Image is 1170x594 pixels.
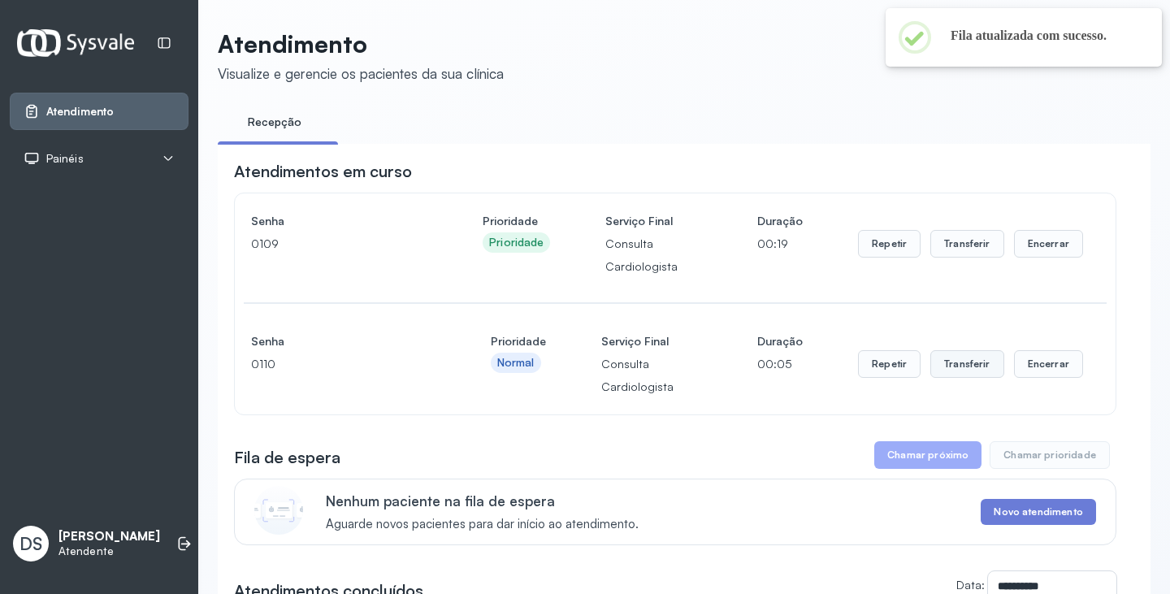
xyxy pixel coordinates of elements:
p: Atendente [58,544,160,558]
h4: Senha [251,330,435,353]
p: 0109 [251,232,427,255]
p: 00:05 [757,353,803,375]
h4: Senha [251,210,427,232]
button: Novo atendimento [981,499,1095,525]
h2: Fila atualizada com sucesso. [951,28,1136,44]
h3: Fila de espera [234,446,340,469]
p: Consulta Cardiologista [605,232,702,278]
h4: Prioridade [483,210,550,232]
button: Encerrar [1014,350,1083,378]
button: Repetir [858,350,921,378]
div: Visualize e gerencie os pacientes da sua clínica [218,65,504,82]
p: [PERSON_NAME] [58,529,160,544]
h3: Atendimentos em curso [234,160,412,183]
button: Transferir [930,230,1004,258]
h4: Serviço Final [601,330,702,353]
img: Imagem de CalloutCard [254,486,303,535]
button: Transferir [930,350,1004,378]
p: Atendimento [218,29,504,59]
p: Consulta Cardiologista [601,353,702,398]
button: Encerrar [1014,230,1083,258]
div: Normal [497,356,535,370]
span: Aguarde novos pacientes para dar início ao atendimento. [326,517,639,532]
div: Prioridade [489,236,544,249]
h4: Serviço Final [605,210,702,232]
a: Atendimento [24,103,175,119]
h4: Duração [757,210,803,232]
button: Chamar prioridade [990,441,1110,469]
h4: Duração [757,330,803,353]
button: Repetir [858,230,921,258]
img: Logotipo do estabelecimento [17,29,134,56]
p: 0110 [251,353,435,375]
h4: Prioridade [491,330,546,353]
p: Nenhum paciente na fila de espera [326,492,639,509]
button: Chamar próximo [874,441,981,469]
label: Data: [956,578,985,592]
a: Recepção [218,109,331,136]
span: Atendimento [46,105,114,119]
span: Painéis [46,152,84,166]
p: 00:19 [757,232,803,255]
